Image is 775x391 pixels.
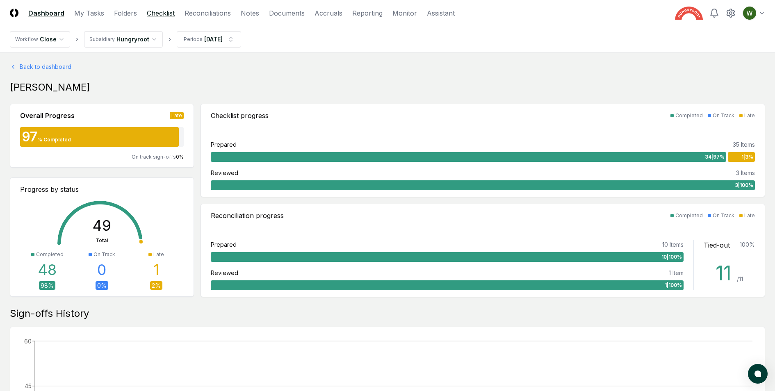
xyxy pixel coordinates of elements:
div: Late [744,112,755,119]
div: 1 Item [669,268,684,277]
div: 10 Items [662,240,684,249]
span: 1 | 100 % [665,282,682,289]
div: Reviewed [211,168,238,177]
span: 34 | 97 % [705,153,725,161]
div: Completed [675,212,703,219]
div: 2 % [150,281,162,290]
div: On Track [713,112,734,119]
button: Periods[DATE] [177,31,241,48]
a: Monitor [392,8,417,18]
a: Dashboard [28,8,64,18]
div: Sign-offs History [10,307,765,320]
a: Notes [241,8,259,18]
div: Late [744,212,755,219]
span: 0 % [176,154,184,160]
a: Accruals [315,8,342,18]
div: Periods [184,36,203,43]
div: Late [170,112,184,119]
div: % Completed [37,136,71,143]
div: 98 % [39,281,55,290]
div: Progress by status [20,184,184,194]
div: Prepared [211,240,237,249]
div: [PERSON_NAME] [10,81,765,94]
div: Reviewed [211,268,238,277]
a: Reporting [352,8,383,18]
div: [DATE] [204,35,223,43]
a: Back to dashboard [10,62,765,71]
div: Overall Progress [20,111,75,120]
div: 97 [20,130,37,143]
div: / 11 [737,275,743,283]
span: 1 | 3 % [741,153,753,161]
div: 3 Items [736,168,755,177]
nav: breadcrumb [10,31,241,48]
div: 1 [153,261,159,278]
div: Workflow [15,36,38,43]
div: Completed [675,112,703,119]
div: On Track [713,212,734,219]
a: Checklist [147,8,175,18]
a: Documents [269,8,305,18]
a: Folders [114,8,137,18]
div: 35 Items [733,140,755,149]
div: 100 % [740,240,755,250]
div: Tied-out [704,240,730,250]
div: Prepared [211,140,237,149]
img: ACg8ocIK_peNeqvot3Ahh9567LsVhi0q3GD2O_uFDzmfmpbAfkCWeQ=s96-c [743,7,756,20]
button: atlas-launcher [748,364,768,384]
div: 11 [716,264,737,283]
img: Logo [10,9,18,17]
div: Reconciliation progress [211,211,284,221]
a: Assistant [427,8,455,18]
span: On track sign-offs [132,154,176,160]
div: Late [153,251,164,258]
span: 3 | 100 % [735,182,753,189]
span: 10 | 100 % [661,253,682,261]
div: Checklist progress [211,111,269,120]
tspan: 45 [25,382,32,389]
a: My Tasks [74,8,104,18]
a: Reconciliations [185,8,231,18]
img: Hungryroot logo [675,7,703,20]
tspan: 60 [24,338,32,345]
a: Checklist progressCompletedOn TrackLatePrepared35 Items34|97%1|3%Reviewed3 Items3|100% [201,104,766,197]
a: Reconciliation progressCompletedOn TrackLatePrepared10 Items10|100%Reviewed1 Item1|100%Tied-out10... [201,204,766,297]
div: 48 [38,261,57,278]
div: Subsidiary [89,36,115,43]
div: Completed [36,251,64,258]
